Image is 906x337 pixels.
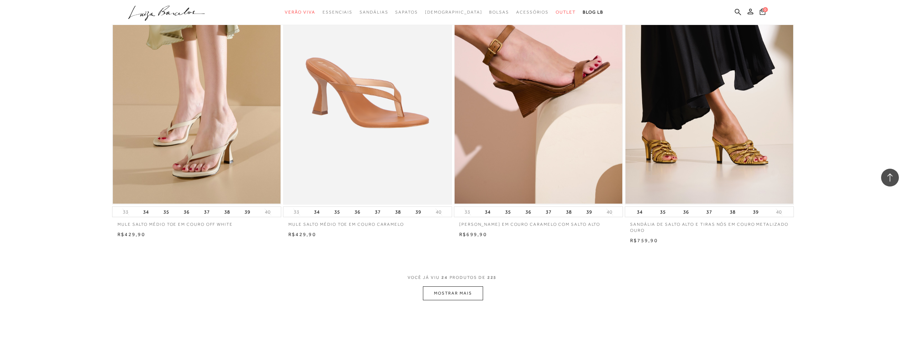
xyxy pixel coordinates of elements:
button: 33 [292,209,302,215]
span: Bolsas [489,10,509,15]
span: R$699,90 [459,231,487,237]
button: 40 [604,209,614,215]
a: [PERSON_NAME] EM COURO CARAMELO COM SALTO ALTO [454,217,623,228]
span: Acessórios [516,10,549,15]
button: 34 [141,207,151,217]
button: 36 [352,207,362,217]
button: 39 [751,207,761,217]
a: categoryNavScreenReaderText [395,6,418,19]
button: 40 [434,209,444,215]
a: categoryNavScreenReaderText [516,6,549,19]
button: 37 [373,207,383,217]
button: 35 [503,207,513,217]
span: Sapatos [395,10,418,15]
button: 37 [544,207,554,217]
button: 33 [121,209,131,215]
button: MOSTRAR MAIS [423,286,483,300]
a: categoryNavScreenReaderText [489,6,509,19]
a: categoryNavScreenReaderText [556,6,576,19]
button: 38 [728,207,738,217]
button: 40 [774,209,784,215]
a: SANDÁLIA DE SALTO ALTO E TIRAS NÓS EM COURO METALIZADO OURO [625,217,794,234]
button: 36 [182,207,192,217]
button: 35 [332,207,342,217]
button: 35 [658,207,668,217]
span: [DEMOGRAPHIC_DATA] [425,10,482,15]
button: 38 [222,207,232,217]
a: BLOG LB [583,6,603,19]
a: MULE SALTO MÉDIO TOE EM COURO CARAMELO [283,217,452,228]
button: 33 [462,209,472,215]
button: 34 [635,207,645,217]
span: VOCÊ JÁ VIU PRODUTOS DE [408,275,499,280]
a: noSubCategoriesText [425,6,482,19]
button: 39 [413,207,423,217]
a: categoryNavScreenReaderText [285,6,315,19]
button: 34 [312,207,322,217]
span: Sandálias [360,10,388,15]
button: 39 [242,207,252,217]
button: 0 [758,8,768,17]
button: 37 [202,207,212,217]
span: Outlet [556,10,576,15]
button: 40 [263,209,273,215]
button: 35 [161,207,171,217]
button: 36 [523,207,533,217]
button: 39 [584,207,594,217]
a: MULE SALTO MÉDIO TOE EM COURO OFF WHITE [112,217,281,228]
span: 225 [487,275,497,280]
span: R$759,90 [630,238,658,243]
button: 36 [681,207,691,217]
span: R$429,90 [288,231,316,237]
button: 34 [483,207,493,217]
button: 38 [393,207,403,217]
span: BLOG LB [583,10,603,15]
span: Verão Viva [285,10,315,15]
span: Essenciais [323,10,352,15]
a: categoryNavScreenReaderText [360,6,388,19]
span: R$429,90 [117,231,145,237]
button: 38 [564,207,574,217]
a: categoryNavScreenReaderText [323,6,352,19]
button: 37 [704,207,714,217]
span: 0 [763,7,768,12]
span: 24 [441,275,448,280]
